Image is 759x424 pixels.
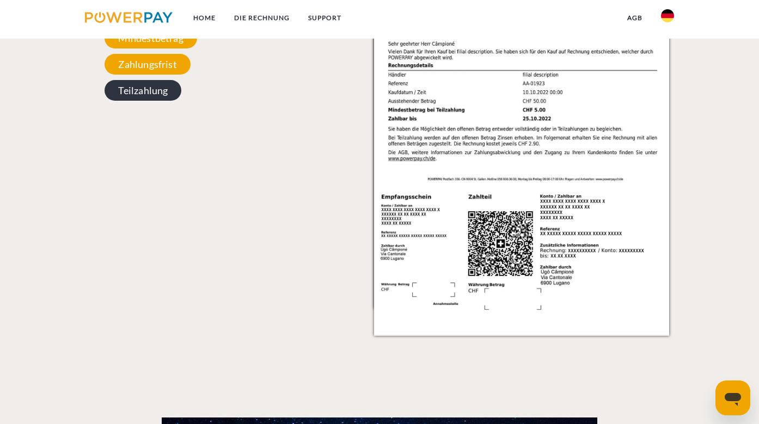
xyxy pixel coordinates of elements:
a: Home [184,8,225,28]
img: logo-powerpay.svg [85,12,173,23]
span: Zahlungsfrist [105,54,190,75]
a: agb [618,8,652,28]
span: Teilzahlung [105,80,181,101]
img: de [661,9,674,22]
a: SUPPORT [299,8,351,28]
a: DIE RECHNUNG [225,8,299,28]
iframe: Schaltfläche zum Öffnen des Messaging-Fensters [715,380,750,415]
